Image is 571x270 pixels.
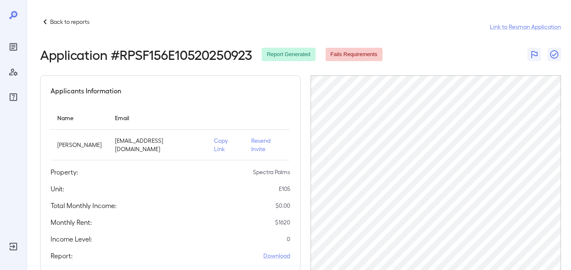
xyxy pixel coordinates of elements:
[253,168,290,176] p: Spectra Palms
[51,167,78,177] h5: Property:
[275,218,290,226] p: $ 1620
[51,106,108,130] th: Name
[51,184,64,194] h5: Unit:
[287,235,290,243] p: 0
[262,51,315,59] span: Report Generated
[51,251,73,261] h5: Report:
[40,47,252,62] h2: Application # RPSF156E10520250923
[115,136,201,153] p: [EMAIL_ADDRESS][DOMAIN_NAME]
[263,252,290,260] a: Download
[548,48,561,61] button: Close Report
[528,48,541,61] button: Flag Report
[51,106,290,160] table: simple table
[7,90,20,104] div: FAQ
[51,234,92,244] h5: Income Level:
[279,185,290,193] p: E105
[108,106,207,130] th: Email
[50,18,89,26] p: Back to reports
[7,65,20,79] div: Manage Users
[57,141,102,149] p: [PERSON_NAME]
[7,40,20,54] div: Reports
[51,217,92,227] h5: Monthly Rent:
[251,136,283,153] p: Resend Invite
[275,201,290,210] p: $ 0.00
[490,23,561,31] a: Link to Resman Application
[7,240,20,253] div: Log Out
[51,86,121,96] h5: Applicants Information
[214,136,238,153] p: Copy Link
[326,51,382,59] span: Fails Requirements
[51,201,117,211] h5: Total Monthly Income:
